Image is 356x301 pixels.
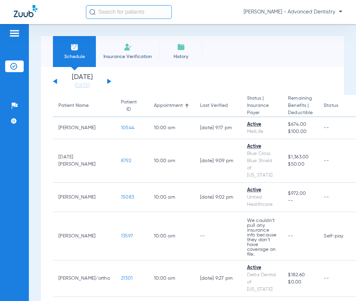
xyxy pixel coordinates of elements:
td: [PERSON_NAME] [53,183,115,212]
img: Schedule [70,43,79,51]
div: Patient Name [58,102,110,109]
div: Patient Name [58,102,89,109]
td: 10:00 AM [148,117,194,139]
span: 8792 [121,158,131,163]
img: hamburger-icon [9,29,20,37]
p: We couldn’t pull any insurance info because they don’t have coverage on file. [247,218,277,257]
input: Search for patients [86,5,172,19]
div: Active [247,121,277,128]
td: -- [194,212,242,260]
div: MetLife [247,128,277,135]
span: -- [288,197,313,204]
span: $972.00 [288,190,313,197]
img: Manual Insurance Verification [124,43,132,51]
td: [PERSON_NAME] [53,212,115,260]
td: [DATE] 9:27 PM [194,260,242,297]
a: [DATE] [62,82,103,89]
span: [PERSON_NAME] - Advanced Dentistry [244,9,342,15]
span: 10544 [121,125,134,130]
img: Zuub Logo [14,5,37,17]
div: Active [247,143,277,150]
div: Delta Dental of [US_STATE] [247,271,277,293]
td: 10:00 AM [148,139,194,183]
span: Schedule [58,53,91,60]
td: [PERSON_NAME]/ortho [53,260,115,297]
span: -- [288,234,293,238]
span: $0.00 [288,279,313,286]
span: Deductible [288,109,313,116]
div: Last Verified [200,102,236,109]
div: Blue Cross Blue Shield of [US_STATE] [247,150,277,179]
span: Insurance Verification [101,53,154,60]
div: Appointment [154,102,183,109]
td: [DATE] 9:09 PM [194,139,242,183]
span: 13597 [121,234,133,238]
th: Remaining Benefits | [282,95,318,117]
span: 21301 [121,276,133,281]
span: $1,363.00 [288,154,313,161]
li: [DATE] [62,74,103,89]
td: [DATE][PERSON_NAME] [53,139,115,183]
span: History [165,53,197,60]
td: 10:00 AM [148,183,194,212]
div: Appointment [154,102,189,109]
div: Patient ID [121,99,143,113]
span: $100.00 [288,128,313,135]
div: Last Verified [200,102,228,109]
span: $182.60 [288,271,313,279]
th: Status | [242,95,283,117]
img: History [177,43,185,51]
td: [DATE] 9:17 PM [194,117,242,139]
span: $674.00 [288,121,313,128]
div: Active [247,264,277,271]
div: Active [247,187,277,194]
td: 10:00 AM [148,212,194,260]
img: Search Icon [89,9,96,15]
div: Patient ID [121,99,137,113]
span: $50.00 [288,161,313,168]
td: [PERSON_NAME] [53,117,115,139]
span: Insurance Payer [247,102,277,116]
td: 10:00 AM [148,260,194,297]
td: [DATE] 9:02 PM [194,183,242,212]
div: United Healthcare [247,194,277,208]
span: 15083 [121,195,134,200]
